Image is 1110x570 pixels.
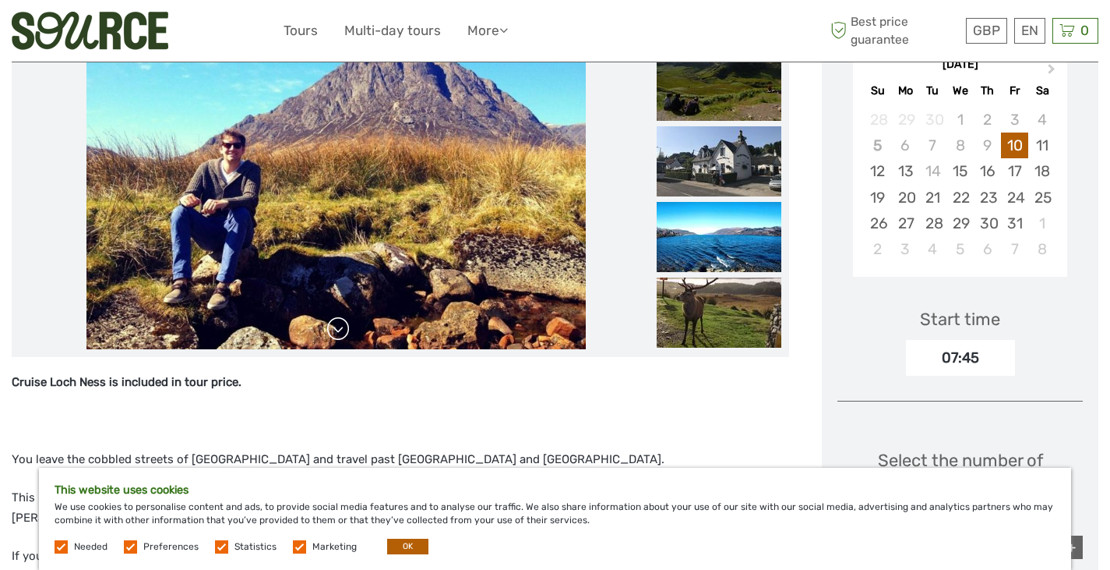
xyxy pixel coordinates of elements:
[946,158,974,184] div: Choose Wednesday, October 15th, 2025
[974,211,1001,236] div: Choose Thursday, October 30th, 2025
[858,107,1062,262] div: month 2025-10
[974,158,1001,184] div: Choose Thursday, October 16th, 2025
[12,450,789,470] p: You leave the cobbled streets of [GEOGRAPHIC_DATA] and travel past [GEOGRAPHIC_DATA] and [GEOGRAP...
[657,202,781,272] img: 7aa87d9f11c84089b1701618cf4b5b12_slider_thumbnail.jpg
[657,126,781,196] img: af9161bc05654662bce1c8935e1e0a38_slider_thumbnail.jpg
[892,158,919,184] div: Choose Monday, October 13th, 2025
[892,236,919,262] div: Choose Monday, November 3rd, 2025
[853,57,1067,73] div: [DATE]
[864,211,891,236] div: Choose Sunday, October 26th, 2025
[657,51,781,121] img: 12384dc342ab4d49ab9bc018e6577b95_slider_thumbnail.jpg
[1001,211,1028,236] div: Choose Friday, October 31st, 2025
[387,539,428,554] button: OK
[1001,107,1028,133] div: Not available Friday, October 3rd, 2025
[39,468,1071,570] div: We use cookies to personalise content and ads, to provide social media features and to analyse ou...
[946,211,974,236] div: Choose Wednesday, October 29th, 2025
[837,448,1083,519] div: Select the number of participants
[1028,185,1055,211] div: Choose Saturday, October 25th, 2025
[946,133,974,158] div: Not available Wednesday, October 8th, 2025
[864,236,891,262] div: Choose Sunday, November 2nd, 2025
[919,158,946,184] div: Not available Tuesday, October 14th, 2025
[1028,211,1055,236] div: Choose Saturday, November 1st, 2025
[919,107,946,133] div: Not available Tuesday, September 30th, 2025
[892,107,919,133] div: Not available Monday, September 29th, 2025
[919,236,946,262] div: Choose Tuesday, November 4th, 2025
[920,307,1000,331] div: Start time
[312,540,357,554] label: Marketing
[467,19,508,42] a: More
[12,488,789,528] p: This region is soaked in history, so sit back and relax as your driver-guide entertains you with ...
[1028,158,1055,184] div: Choose Saturday, October 18th, 2025
[919,185,946,211] div: Choose Tuesday, October 21st, 2025
[1028,80,1055,101] div: Sa
[974,133,1001,158] div: Not available Thursday, October 9th, 2025
[1001,133,1028,158] div: Choose Friday, October 10th, 2025
[1028,107,1055,133] div: Not available Saturday, October 4th, 2025
[946,185,974,211] div: Choose Wednesday, October 22nd, 2025
[973,23,1000,38] span: GBP
[55,483,1055,497] h5: This website uses cookies
[974,107,1001,133] div: Not available Thursday, October 2nd, 2025
[12,375,241,389] strong: Cruise Loch Ness is included in tour price.
[1041,61,1066,86] button: Next Month
[284,19,318,42] a: Tours
[1001,185,1028,211] div: Choose Friday, October 24th, 2025
[12,547,789,567] p: If you keep a look out, you can catch a glimpse of the Kelpies. These 30-metre tall horse head sc...
[974,185,1001,211] div: Choose Thursday, October 23rd, 2025
[864,158,891,184] div: Choose Sunday, October 12th, 2025
[864,107,891,133] div: Not available Sunday, September 28th, 2025
[1001,236,1028,262] div: Choose Friday, November 7th, 2025
[12,12,168,50] img: 3329-47040232-ff2c-48b1-8121-089692e6fd86_logo_small.png
[864,80,891,101] div: Su
[344,19,441,42] a: Multi-day tours
[974,80,1001,101] div: Th
[826,13,962,48] span: Best price guarantee
[946,236,974,262] div: Choose Wednesday, November 5th, 2025
[657,278,781,348] img: 31f1cc6f97f743c4a8a2888b6404dd23_slider_thumbnail.jpg
[892,185,919,211] div: Choose Monday, October 20th, 2025
[892,211,919,236] div: Choose Monday, October 27th, 2025
[1028,236,1055,262] div: Choose Saturday, November 8th, 2025
[864,133,891,158] div: Not available Sunday, October 5th, 2025
[74,540,107,554] label: Needed
[892,80,919,101] div: Mo
[919,133,946,158] div: Not available Tuesday, October 7th, 2025
[143,540,199,554] label: Preferences
[892,133,919,158] div: Not available Monday, October 6th, 2025
[946,80,974,101] div: We
[1078,23,1091,38] span: 0
[946,107,974,133] div: Not available Wednesday, October 1st, 2025
[864,185,891,211] div: Choose Sunday, October 19th, 2025
[1001,158,1028,184] div: Choose Friday, October 17th, 2025
[919,80,946,101] div: Tu
[974,236,1001,262] div: Choose Thursday, November 6th, 2025
[234,540,277,554] label: Statistics
[1001,80,1028,101] div: Fr
[919,211,946,236] div: Choose Tuesday, October 28th, 2025
[906,340,1015,376] div: 07:45
[1059,536,1083,559] div: +
[1028,133,1055,158] div: Choose Saturday, October 11th, 2025
[1014,18,1045,44] div: EN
